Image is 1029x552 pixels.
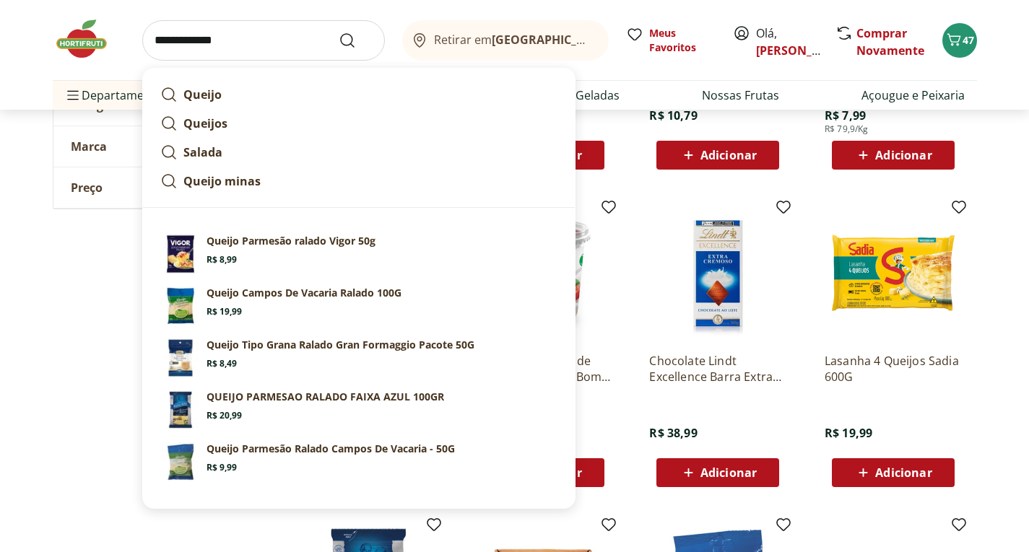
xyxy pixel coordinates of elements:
[71,139,107,154] span: Marca
[649,108,697,123] span: R$ 10,79
[155,332,563,384] a: PrincipalQueijo Tipo Grana Ralado Gran Formaggio Pacote 50GR$ 8,49
[656,141,779,170] button: Adicionar
[649,26,716,55] span: Meus Favoritos
[155,109,563,138] a: Queijos
[856,25,924,58] a: Comprar Novamente
[626,26,716,55] a: Meus Favoritos
[875,149,932,161] span: Adicionar
[207,462,237,473] span: R$ 9,99
[649,204,786,341] img: Chocolate Lindt Excellence Barra Extra Cremoso ao Leite 100g
[155,138,563,167] a: Salada
[700,467,757,478] span: Adicionar
[649,353,786,385] a: Chocolate Lindt Excellence Barra Extra Cremoso ao Leite 100g
[207,286,401,300] p: Queijo Campos De Vacaria Ralado 100G
[825,425,872,441] span: R$ 19,99
[434,33,594,46] span: Retirar em
[756,43,850,58] a: [PERSON_NAME]
[942,23,977,58] button: Carrinho
[832,141,955,170] button: Adicionar
[155,384,563,436] a: PrincipalQUEIJO PARMESAO RALADO FAIXA AZUL 100GRR$ 20,99
[756,25,820,59] span: Olá,
[207,306,242,317] span: R$ 19,99
[825,204,962,341] img: Lasanha 4 Queijos Sadia 600G
[155,280,563,332] a: PrincipalQueijo Campos De Vacaria Ralado 100GR$ 19,99
[861,87,965,104] a: Açougue e Peixaria
[963,33,974,47] span: 47
[155,228,563,280] a: Queijo Parmesão ralado Vigor 50gR$ 8,99
[207,390,444,404] p: QUEIJO PARMESAO RALADO FAIXA AZUL 100GR
[700,149,757,161] span: Adicionar
[155,167,563,196] a: Queijo minas
[160,442,201,482] img: Principal
[183,173,261,189] strong: Queijo minas
[53,167,270,208] button: Preço
[207,254,237,266] span: R$ 8,99
[160,286,201,326] img: Principal
[207,234,375,248] p: Queijo Parmesão ralado Vigor 50g
[649,425,697,441] span: R$ 38,99
[183,115,227,131] strong: Queijos
[207,338,474,352] p: Queijo Tipo Grana Ralado Gran Formaggio Pacote 50G
[160,338,201,378] img: Principal
[142,20,385,61] input: search
[183,144,222,160] strong: Salada
[155,80,563,109] a: Queijo
[71,180,103,195] span: Preço
[155,436,563,488] a: PrincipalQueijo Parmesão Ralado Campos De Vacaria - 50GR$ 9,99
[339,32,373,49] button: Submit Search
[207,358,237,369] span: R$ 8,49
[64,78,82,113] button: Menu
[183,87,222,102] strong: Queijo
[160,390,201,430] img: Principal
[64,78,168,113] span: Departamentos
[53,126,270,167] button: Marca
[702,87,779,104] a: Nossas Frutas
[832,458,955,487] button: Adicionar
[402,20,609,61] button: Retirar em[GEOGRAPHIC_DATA]/[GEOGRAPHIC_DATA]
[53,17,125,61] img: Hortifruti
[825,353,962,385] a: Lasanha 4 Queijos Sadia 600G
[207,442,455,456] p: Queijo Parmesão Ralado Campos De Vacaria - 50G
[207,410,242,421] span: R$ 20,99
[492,32,735,48] b: [GEOGRAPHIC_DATA]/[GEOGRAPHIC_DATA]
[825,108,866,123] span: R$ 7,99
[656,458,779,487] button: Adicionar
[875,467,932,478] span: Adicionar
[825,123,869,135] span: R$ 79,9/Kg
